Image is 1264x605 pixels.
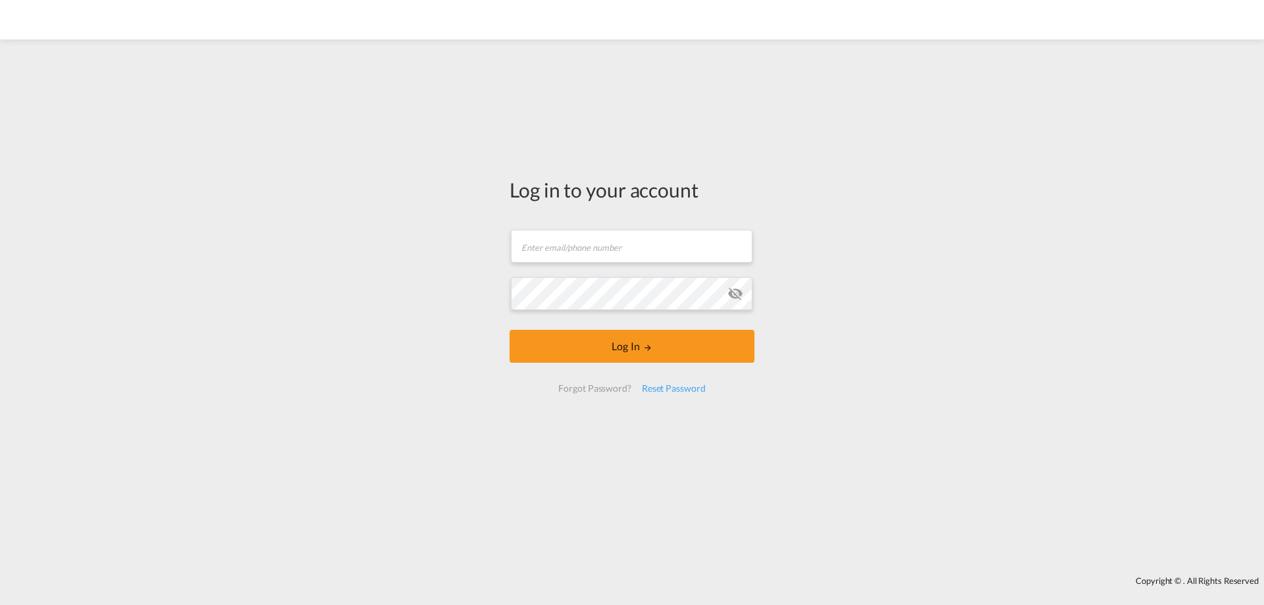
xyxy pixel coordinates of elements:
div: Reset Password [637,377,711,400]
div: Log in to your account [510,176,754,203]
md-icon: icon-eye-off [727,286,743,302]
button: LOGIN [510,330,754,363]
input: Enter email/phone number [511,230,752,263]
div: Forgot Password? [553,377,636,400]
